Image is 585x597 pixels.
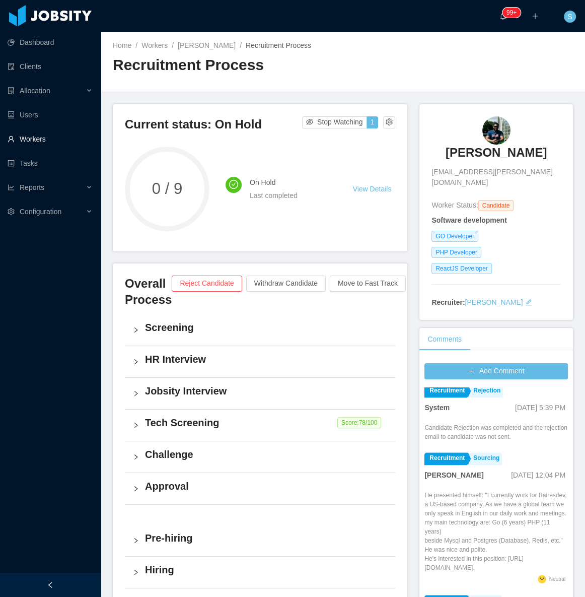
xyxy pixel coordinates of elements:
a: icon: userWorkers [8,129,93,149]
div: icon: rightScreening [125,314,395,346]
h2: Recruitment Process [113,55,343,76]
a: Workers [141,41,168,49]
h4: Approval [145,479,387,493]
span: S [567,11,572,23]
strong: Software development [431,216,506,224]
div: icon: rightChallenge [125,441,395,473]
strong: System [424,404,450,412]
h3: Current status: On Hold [125,116,302,132]
strong: [PERSON_NAME] [424,471,483,479]
span: [DATE] 5:39 PM [515,404,565,412]
a: Rejection [468,385,503,397]
i: icon: right [133,422,139,428]
i: icon: right [133,538,139,544]
a: Recruitment [424,385,467,397]
h3: [PERSON_NAME] [446,145,547,161]
i: icon: plus [532,13,539,20]
div: icon: rightPre-hiring [125,525,395,556]
div: Comments [419,328,470,351]
span: Configuration [20,208,61,216]
button: 1 [367,116,379,128]
span: [EMAIL_ADDRESS][PERSON_NAME][DOMAIN_NAME] [431,167,561,188]
a: icon: profileTasks [8,153,93,173]
a: Home [113,41,131,49]
span: 0 / 9 [125,181,209,196]
span: / [240,41,242,49]
i: icon: right [133,454,139,460]
h4: Challenge [145,447,387,461]
span: Candidate [478,200,514,211]
span: PHP Developer [431,247,481,258]
button: Withdraw Candidate [246,276,326,292]
strong: Recruiter: [431,298,465,306]
i: icon: right [133,569,139,575]
a: icon: auditClients [8,56,93,77]
sup: 1215 [502,8,521,18]
a: Sourcing [468,452,502,465]
a: [PERSON_NAME] [446,145,547,167]
button: icon: setting [383,116,395,128]
span: [DATE] 12:04 PM [511,471,565,479]
span: Recruitment Process [246,41,311,49]
span: Score: 78 /100 [337,417,381,428]
a: Recruitment [424,452,467,465]
i: icon: right [133,359,139,365]
span: Reports [20,183,44,191]
a: [PERSON_NAME] [178,41,236,49]
img: 3c83514b-ee7b-4d05-a09e-f10b6be2ed1a.jpeg [482,116,510,145]
div: Candidate Rejection was completed and the rejection email to candidate was not sent. [424,423,568,441]
button: Move to Fast Track [330,276,406,292]
h3: Overall Process [125,276,172,308]
div: icon: rightTech Screening [125,410,395,441]
a: View Details [353,185,392,193]
span: Worker Status: [431,201,478,209]
button: Reject Candidate [172,276,242,292]
i: icon: right [133,486,139,492]
i: icon: setting [8,208,15,215]
h4: HR Interview [145,352,387,366]
h4: Tech Screening [145,416,387,430]
button: icon: eye-invisibleStop Watching [302,116,367,128]
a: [PERSON_NAME] [465,298,523,306]
a: icon: pie-chartDashboard [8,32,93,52]
button: icon: plusAdd Comment [424,363,568,379]
h4: Hiring [145,563,387,577]
h4: Pre-hiring [145,531,387,545]
span: / [135,41,137,49]
div: Last completed [250,190,329,201]
i: icon: check-circle [229,180,238,189]
div: icon: rightHiring [125,557,395,588]
i: icon: right [133,390,139,396]
i: icon: right [133,327,139,333]
span: Neutral [549,576,565,582]
span: Allocation [20,87,50,95]
i: icon: line-chart [8,184,15,191]
h4: Jobsity Interview [145,384,387,398]
div: He presented himself: "I currently work for Bairesdev, a US-based company. As we have a global te... [424,491,568,572]
span: / [172,41,174,49]
div: icon: rightApproval [125,473,395,504]
a: icon: robotUsers [8,105,93,125]
div: icon: rightJobsity Interview [125,378,395,409]
i: icon: solution [8,87,15,94]
div: icon: rightHR Interview [125,346,395,377]
h4: On Hold [250,177,329,188]
span: GO Developer [431,231,478,242]
h4: Screening [145,320,387,335]
span: ReactJS Developer [431,263,491,274]
i: icon: bell [499,13,506,20]
i: icon: edit [525,299,532,306]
